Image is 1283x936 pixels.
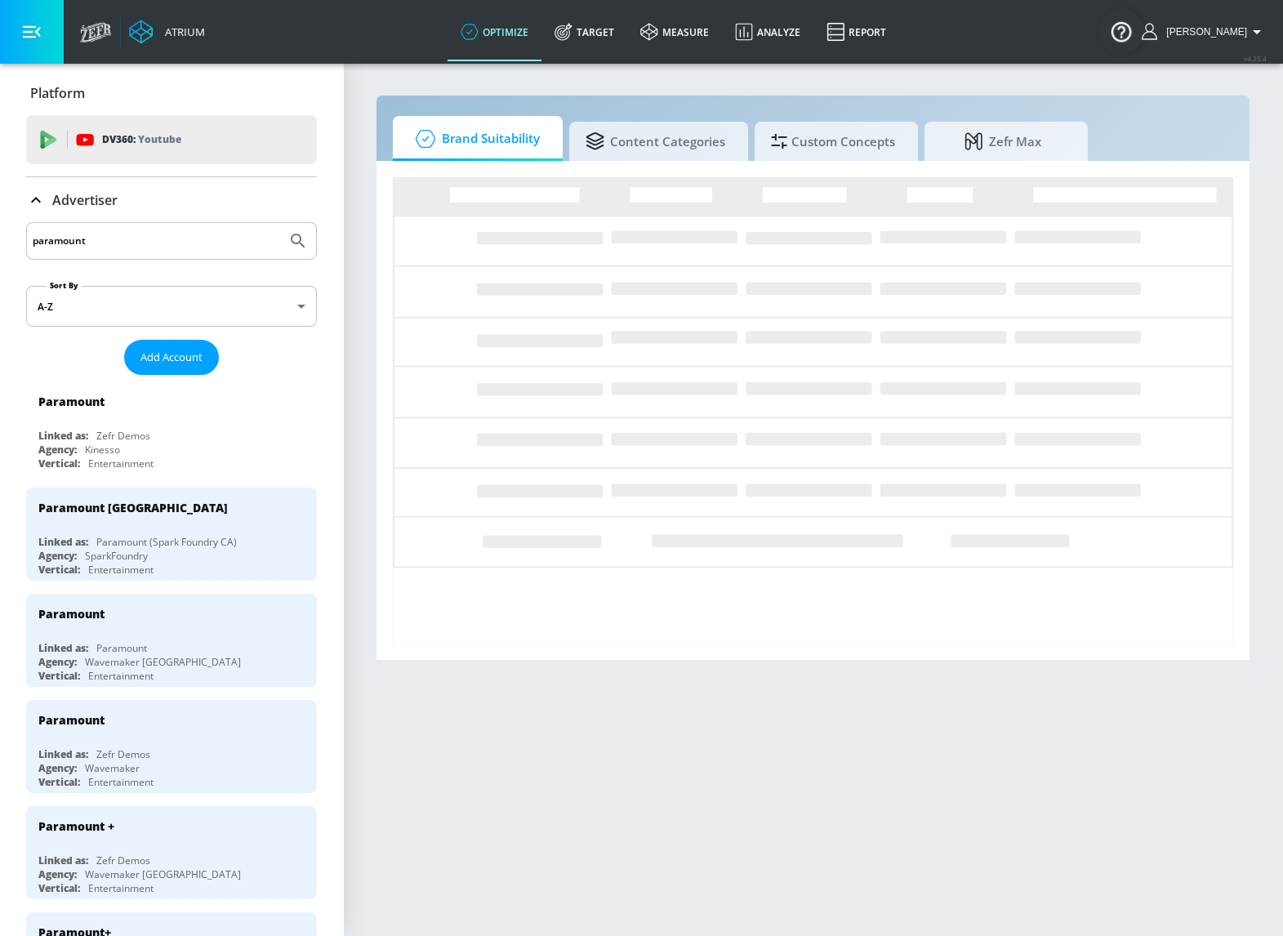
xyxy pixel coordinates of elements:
div: ParamountLinked as:Zefr DemosAgency:KinessoVertical:Entertainment [26,381,317,475]
a: Analyze [722,2,813,61]
span: login as: justin.nim@zefr.com [1160,26,1247,38]
div: Paramount [96,641,147,655]
div: Wavemaker [GEOGRAPHIC_DATA] [85,655,241,669]
div: Agency: [38,655,77,669]
button: [PERSON_NAME] [1142,22,1267,42]
div: Paramount + [38,818,114,834]
input: Search by name [33,230,280,252]
div: Agency: [38,443,77,457]
div: Agency: [38,549,77,563]
div: Entertainment [88,775,154,789]
span: Zefr Max [941,122,1065,161]
div: Vertical: [38,457,80,470]
div: Advertiser [26,177,317,223]
div: Agency: [38,761,77,775]
div: Vertical: [38,881,80,895]
div: Linked as: [38,641,88,655]
div: Paramount +Linked as:Zefr DemosAgency:Wavemaker [GEOGRAPHIC_DATA]Vertical:Entertainment [26,806,317,899]
div: Paramount [GEOGRAPHIC_DATA]Linked as:Paramount (Spark Foundry CA)Agency:SparkFoundryVertical:Ente... [26,488,317,581]
div: Platform [26,70,317,116]
a: Target [541,2,627,61]
div: SparkFoundry [85,549,148,563]
div: Vertical: [38,775,80,789]
div: Wavemaker [85,761,140,775]
div: Linked as: [38,747,88,761]
button: Add Account [124,340,219,375]
div: Vertical: [38,669,80,683]
div: Agency: [38,867,77,881]
a: optimize [448,2,541,61]
div: Entertainment [88,669,154,683]
span: Brand Suitability [409,119,540,158]
div: Paramount [38,394,105,409]
div: Wavemaker [GEOGRAPHIC_DATA] [85,867,241,881]
div: Entertainment [88,881,154,895]
div: Zefr Demos [96,429,150,443]
span: Custom Concepts [771,122,895,161]
div: Linked as: [38,429,88,443]
p: DV360: [102,131,181,149]
div: Paramount [38,712,105,728]
label: Sort By [47,280,82,291]
button: Submit Search [280,223,316,259]
p: Advertiser [52,191,118,209]
button: Open Resource Center [1098,8,1144,54]
p: Platform [30,84,85,102]
div: ParamountLinked as:ParamountAgency:Wavemaker [GEOGRAPHIC_DATA]Vertical:Entertainment [26,594,317,687]
a: Atrium [129,20,205,44]
div: Zefr Demos [96,747,150,761]
div: A-Z [26,286,317,327]
a: measure [627,2,722,61]
div: Paramount [GEOGRAPHIC_DATA] [38,500,228,515]
div: Vertical: [38,563,80,577]
div: ParamountLinked as:Zefr DemosAgency:WavemakerVertical:Entertainment [26,700,317,793]
span: Content Categories [586,122,725,161]
div: Paramount (Spark Foundry CA) [96,535,237,549]
div: Linked as: [38,854,88,867]
div: DV360: Youtube [26,115,317,164]
div: Entertainment [88,457,154,470]
div: Atrium [158,25,205,39]
div: Kinesso [85,443,120,457]
div: Linked as: [38,535,88,549]
p: Youtube [138,131,181,148]
div: Zefr Demos [96,854,150,867]
div: Entertainment [88,563,154,577]
span: v 4.25.4 [1244,54,1267,63]
div: Paramount [38,606,105,622]
span: Add Account [140,348,203,367]
a: Report [813,2,899,61]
